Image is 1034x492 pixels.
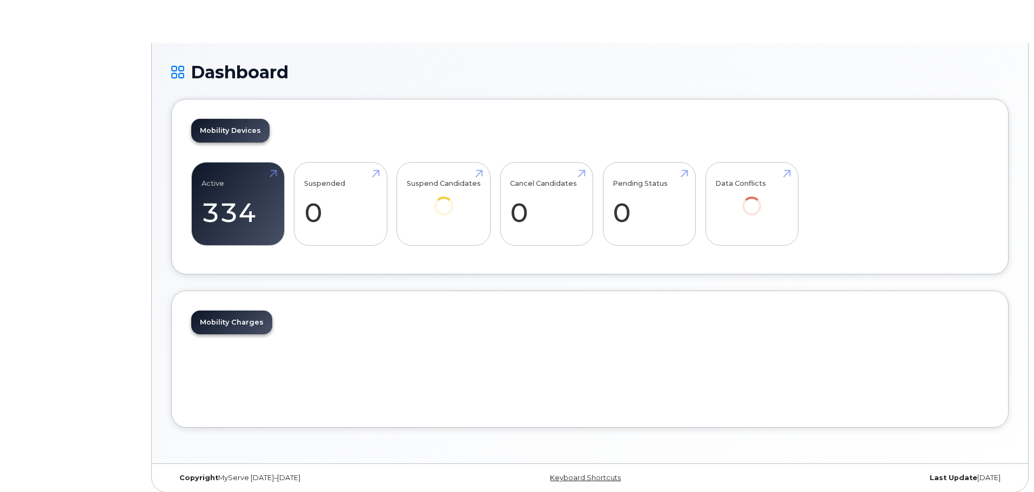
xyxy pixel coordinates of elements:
[715,169,788,231] a: Data Conflicts
[191,311,272,334] a: Mobility Charges
[550,474,621,482] a: Keyboard Shortcuts
[171,474,451,482] div: MyServe [DATE]–[DATE]
[930,474,977,482] strong: Last Update
[191,119,270,143] a: Mobility Devices
[510,169,583,240] a: Cancel Candidates 0
[202,169,274,240] a: Active 334
[304,169,377,240] a: Suspended 0
[171,63,1009,82] h1: Dashboard
[613,169,686,240] a: Pending Status 0
[179,474,218,482] strong: Copyright
[729,474,1009,482] div: [DATE]
[407,169,481,231] a: Suspend Candidates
